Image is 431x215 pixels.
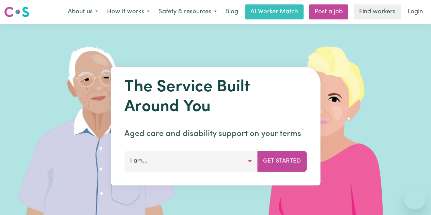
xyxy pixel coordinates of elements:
[4,6,29,18] img: Careseekers logo
[154,5,221,19] button: Safety & resources
[124,128,307,140] p: Aged care and disability support on your terms
[221,4,242,19] a: Blog
[103,5,154,19] button: How it works
[257,151,307,171] button: Get Started
[63,5,103,19] button: About us
[404,188,426,210] iframe: Button to launch messaging window
[124,151,258,171] button: I am...
[124,78,307,117] h1: The Service Built Around You
[245,4,304,19] a: AI Worker Match
[403,4,427,19] a: Login
[309,4,348,19] a: Post a job
[4,4,29,20] a: Careseekers logo
[354,4,401,19] a: Find workers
